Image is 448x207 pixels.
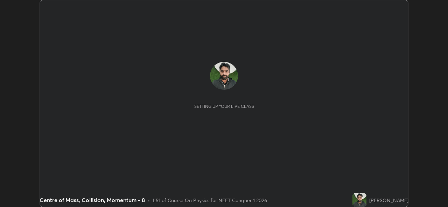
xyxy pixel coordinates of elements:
[369,197,408,204] div: [PERSON_NAME]
[40,196,145,204] div: Centre of Mass, Collision, Momentum - 8
[352,193,366,207] img: f126b9e1133842c0a7d50631c43ebeec.jpg
[194,104,254,109] div: Setting up your live class
[153,197,267,204] div: L51 of Course On Physics for NEET Conquer 1 2026
[148,197,150,204] div: •
[210,62,238,90] img: f126b9e1133842c0a7d50631c43ebeec.jpg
